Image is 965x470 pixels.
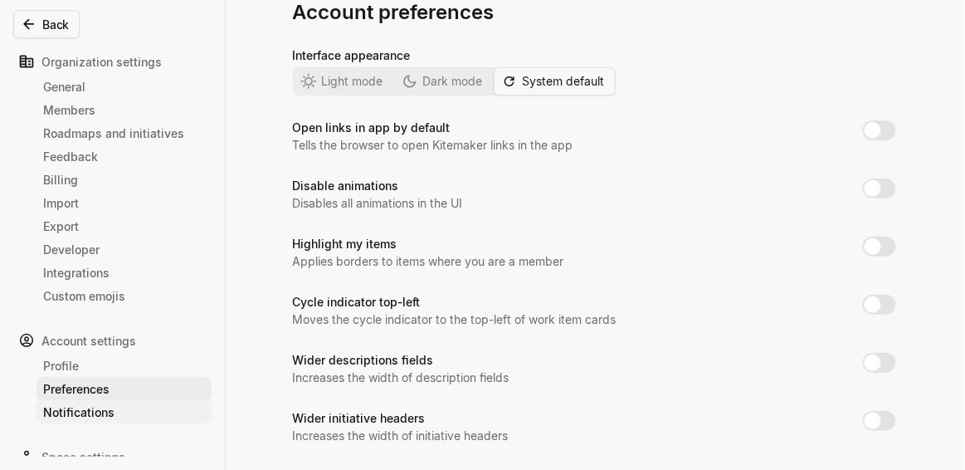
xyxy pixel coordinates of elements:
div: Wider initiative headers [293,409,426,427]
div: Increases the width of description fields [293,369,509,386]
div: Roadmaps and initiatives [43,125,205,142]
div: Disable animations [293,177,399,194]
div: General [43,78,205,95]
div: Export [43,218,205,235]
a: Preferences [37,377,212,400]
div: Moves the cycle indicator to the top-left of work item cards [293,311,617,328]
div: Open links in app by default [293,119,451,136]
button: System default [494,67,616,95]
div: Developer [43,241,205,258]
a: Integrations [37,261,212,284]
div: Account settings [13,327,212,354]
a: Feedback [37,144,212,168]
div: Interface appearance [293,47,411,64]
div: Applies borders to items where you are a member [293,252,564,270]
div: Disables all animations in the UI [293,194,463,212]
div: Notifications [43,404,205,421]
div: Space settings [13,443,212,470]
div: Billing [43,171,205,188]
div: Cycle indicator top-left [293,293,421,311]
div: Profile [43,357,205,375]
a: Import [37,191,212,214]
a: Developer [37,237,212,261]
div: Preferences [43,380,205,398]
div: Highlight my items [293,235,397,252]
div: Tells the browser to open Kitemaker links in the app [293,136,573,154]
a: General [37,75,212,98]
span: Light mode [317,72,383,90]
span: System default [518,72,605,90]
div: Feedback [43,148,205,165]
div: Custom emojis [43,287,205,305]
a: Export [37,214,212,237]
div: Import [43,194,205,212]
button: Light mode [293,67,394,95]
div: Organization settings [13,48,212,75]
a: Members [37,98,212,121]
div: Integrations [43,264,205,282]
a: Custom emojis [37,284,212,307]
div: Wider descriptions fields [293,351,434,369]
span: Dark mode [418,72,483,90]
a: Notifications [37,400,212,423]
button: Dark mode [394,67,494,95]
a: Roadmaps and initiatives [37,121,212,144]
div: Increases the width of initiative headers [293,427,509,444]
button: Back [13,10,80,38]
a: Profile [37,354,212,377]
a: Billing [37,168,212,191]
div: Members [43,101,205,119]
